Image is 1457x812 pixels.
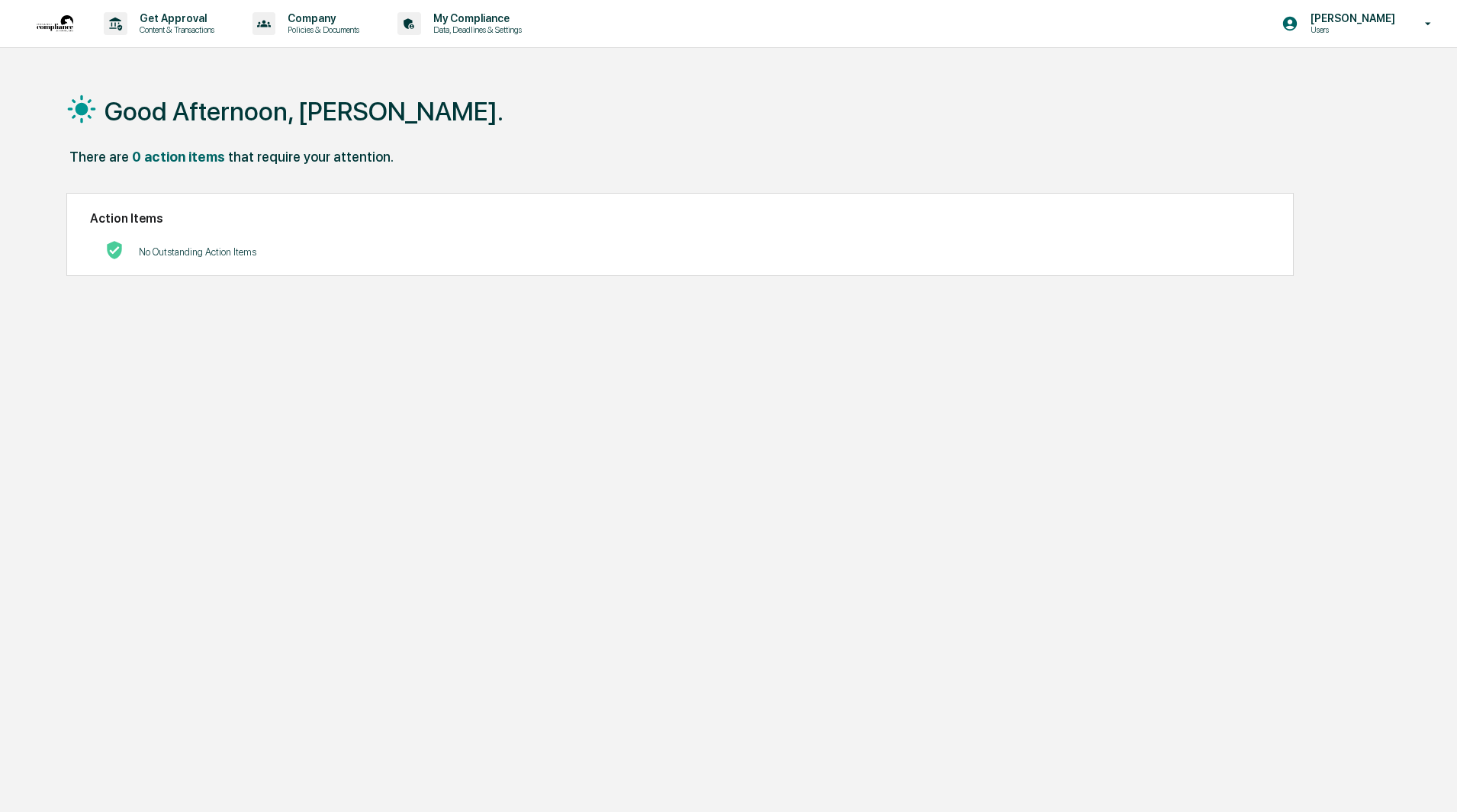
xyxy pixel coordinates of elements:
img: logo [37,15,73,32]
p: No Outstanding Action Items [139,246,256,258]
p: Policies & Documents [275,24,367,35]
h1: Good Afternoon, [PERSON_NAME]. [105,96,503,127]
p: Data, Deadlines & Settings [421,24,529,35]
p: My Compliance [421,12,529,24]
img: No Actions logo [105,241,124,259]
h2: Action Items [90,211,1270,226]
p: [PERSON_NAME] [1298,12,1403,24]
p: Content & Transactions [127,24,222,35]
div: that require your attention. [228,149,394,165]
p: Users [1298,24,1403,35]
div: 0 action items [132,149,225,165]
p: Get Approval [127,12,222,24]
p: Company [275,12,367,24]
div: There are [69,149,129,165]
